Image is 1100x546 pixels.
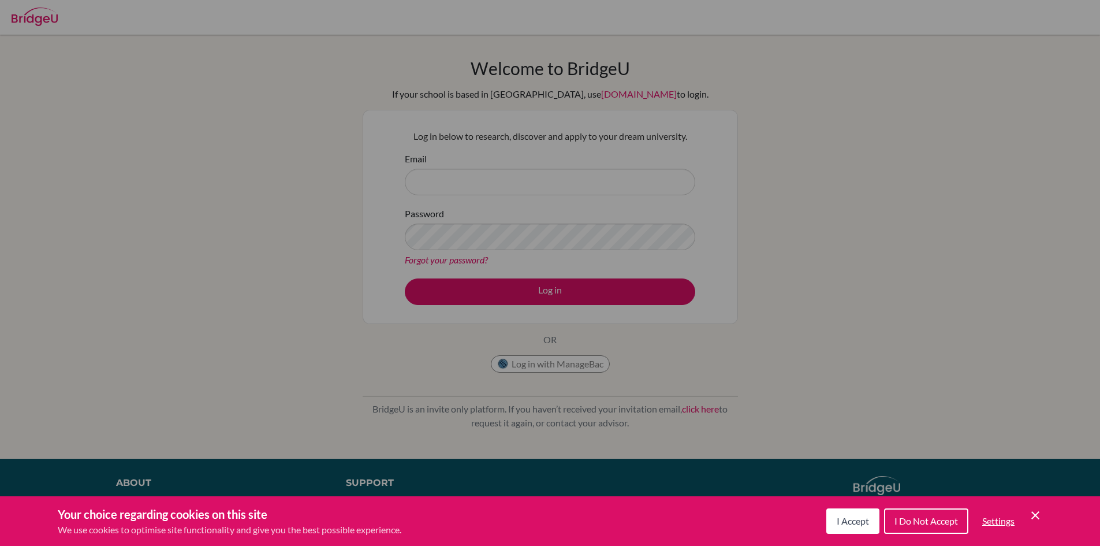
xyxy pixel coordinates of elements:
p: We use cookies to optimise site functionality and give you the best possible experience. [58,523,401,537]
span: I Do Not Accept [894,515,958,526]
button: Settings [973,510,1024,533]
h3: Your choice regarding cookies on this site [58,506,401,523]
button: I Accept [826,508,879,534]
button: I Do Not Accept [884,508,968,534]
button: Save and close [1028,508,1042,522]
span: I Accept [837,515,869,526]
span: Settings [982,515,1015,526]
